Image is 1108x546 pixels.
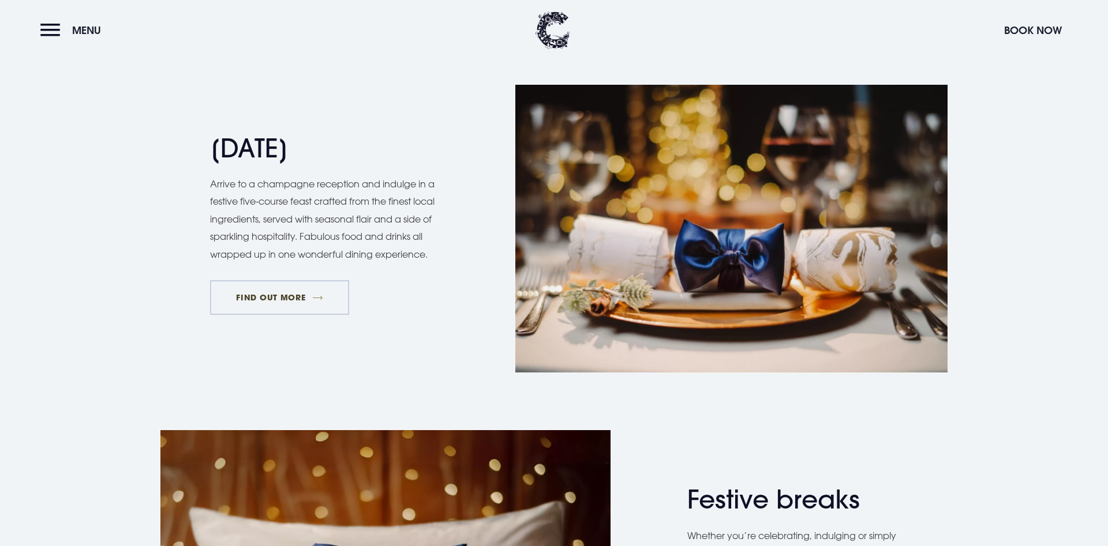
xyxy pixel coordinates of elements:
img: Clandeboye Lodge [536,12,570,49]
h2: [DATE] [210,133,435,164]
button: Book Now [998,18,1068,43]
span: Menu [72,24,101,37]
h2: Festive breaks [687,484,912,515]
button: Menu [40,18,107,43]
p: Arrive to a champagne reception and indulge in a festive five-course feast crafted from the fines... [210,175,447,263]
img: Christmas Hotel in Northern Ireland [515,85,948,372]
a: FIND OUT MORE [210,280,349,315]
